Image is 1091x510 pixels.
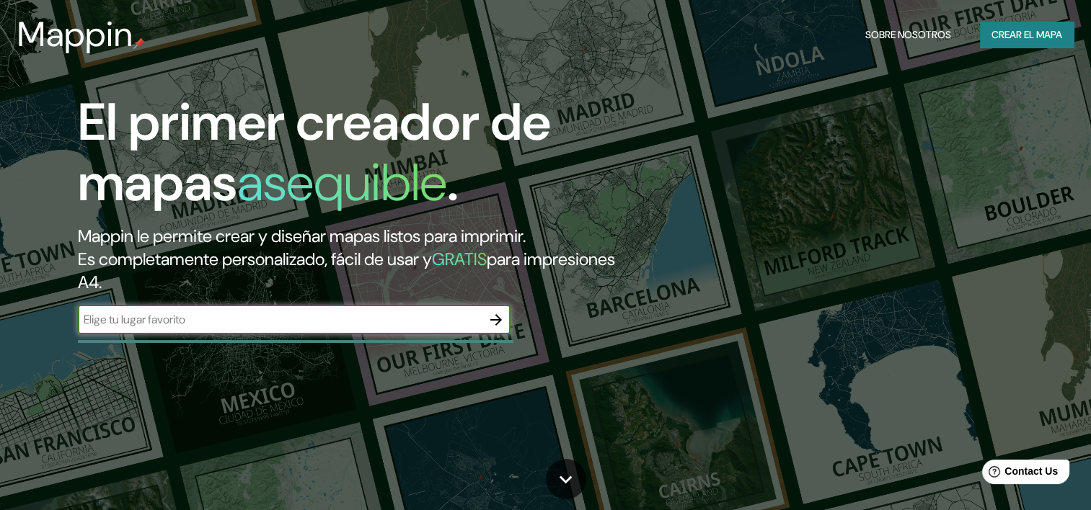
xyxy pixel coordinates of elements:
[78,225,624,294] h2: Mappin le permite crear y diseñar mapas listos para imprimir. Es completamente personalizado, fác...
[133,37,145,49] img: mappin-pin
[78,92,624,225] h1: El primer creador de mapas .
[991,26,1062,44] font: Crear el mapa
[980,22,1074,48] button: Crear el mapa
[78,311,482,328] input: Elige tu lugar favorito
[237,149,447,216] h1: asequible
[432,248,487,270] h5: GRATIS
[865,26,951,44] font: Sobre nosotros
[17,14,133,55] h3: Mappin
[860,22,957,48] button: Sobre nosotros
[963,454,1075,494] iframe: Help widget launcher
